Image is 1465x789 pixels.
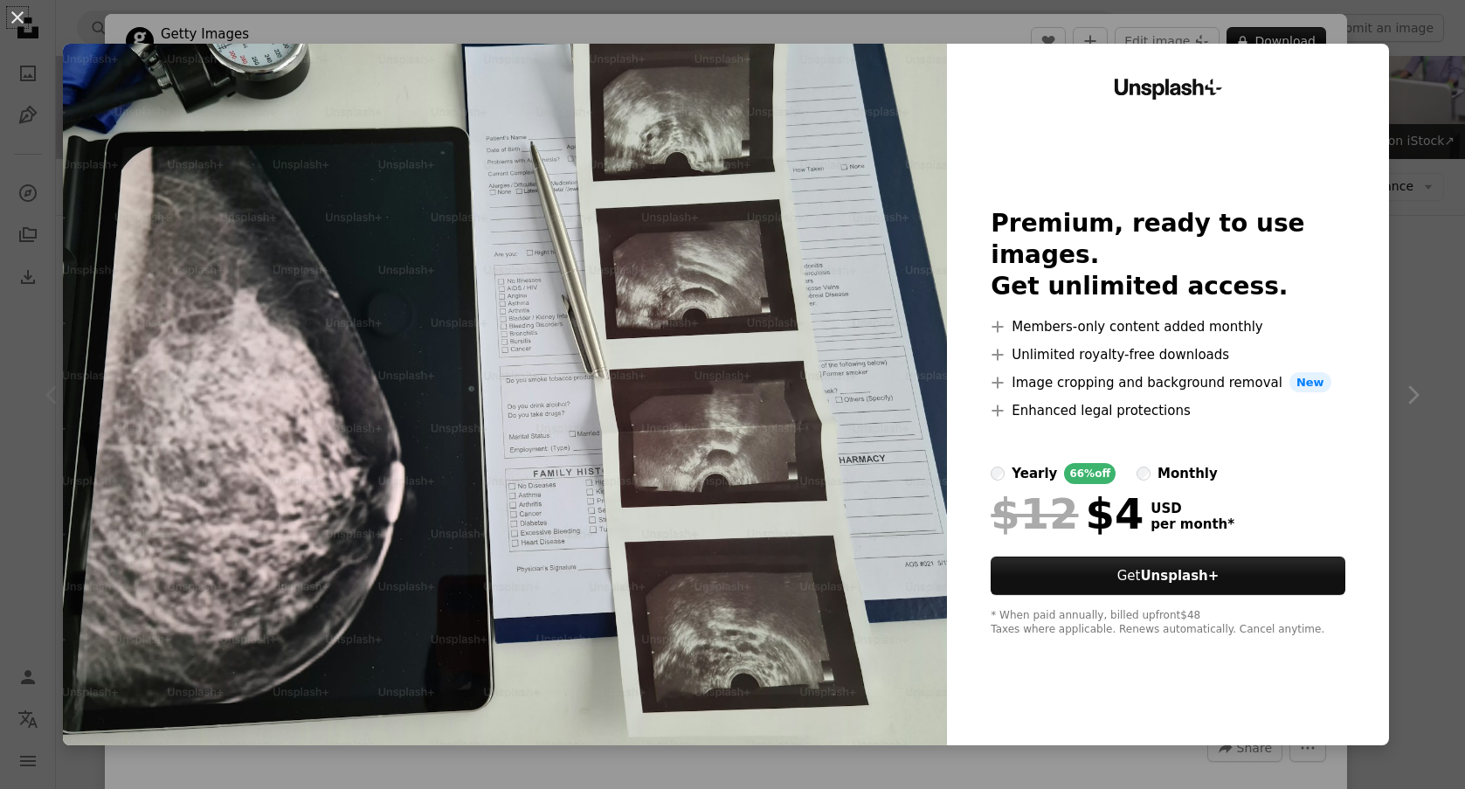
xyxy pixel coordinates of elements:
span: $12 [991,491,1078,536]
li: Members-only content added monthly [991,316,1344,337]
button: GetUnsplash+ [991,557,1344,595]
div: 66% off [1064,463,1116,484]
span: New [1289,372,1331,393]
strong: Unsplash+ [1140,568,1219,584]
input: monthly [1137,467,1151,481]
input: yearly66%off [991,467,1005,481]
div: $4 [991,491,1144,536]
li: Enhanced legal protections [991,400,1344,421]
li: Image cropping and background removal [991,372,1344,393]
h2: Premium, ready to use images. Get unlimited access. [991,208,1344,302]
div: yearly [1012,463,1057,484]
li: Unlimited royalty-free downloads [991,344,1344,365]
div: * When paid annually, billed upfront $48 Taxes where applicable. Renews automatically. Cancel any... [991,609,1344,637]
div: monthly [1157,463,1218,484]
span: USD [1151,501,1234,516]
span: per month * [1151,516,1234,532]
